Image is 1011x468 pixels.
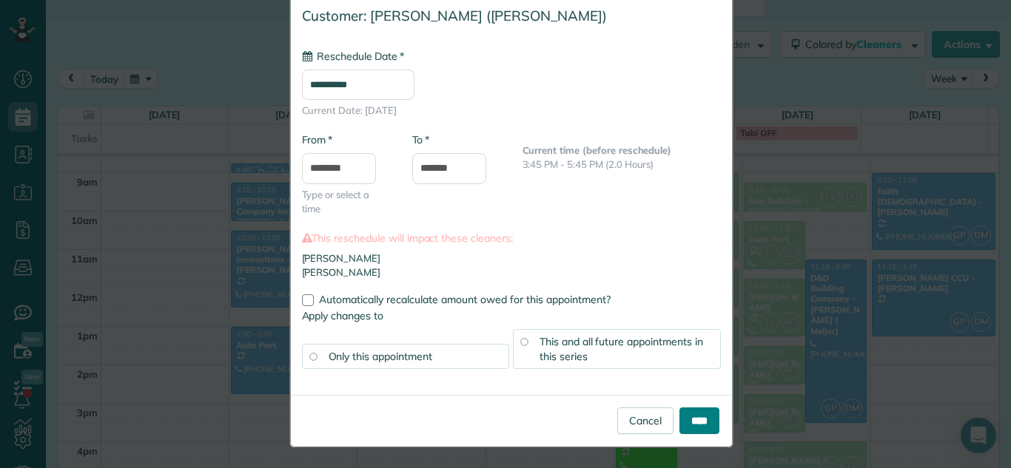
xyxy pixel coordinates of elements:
label: From [302,132,332,147]
input: This and all future appointments in this series [520,338,528,345]
label: To [412,132,429,147]
a: Cancel [617,407,674,434]
span: This and all future appointments in this series [540,335,703,363]
input: Only this appointment [309,353,317,360]
label: This reschedule will impact these cleaners: [302,231,721,245]
label: Apply changes to [302,308,721,323]
span: Current Date: [DATE] [302,104,721,118]
span: Automatically recalculate amount owed for this appointment? [319,293,611,306]
span: Type or select a time [302,188,390,216]
b: Current time (before reschedule) [523,144,672,156]
label: Reschedule Date [302,49,404,64]
p: 3:45 PM - 5:45 PM (2.0 Hours) [523,157,721,172]
li: [PERSON_NAME] [302,265,721,279]
span: Only this appointment [329,350,432,363]
li: [PERSON_NAME] [302,251,721,265]
h4: Customer: [PERSON_NAME] ([PERSON_NAME]) [302,8,721,24]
